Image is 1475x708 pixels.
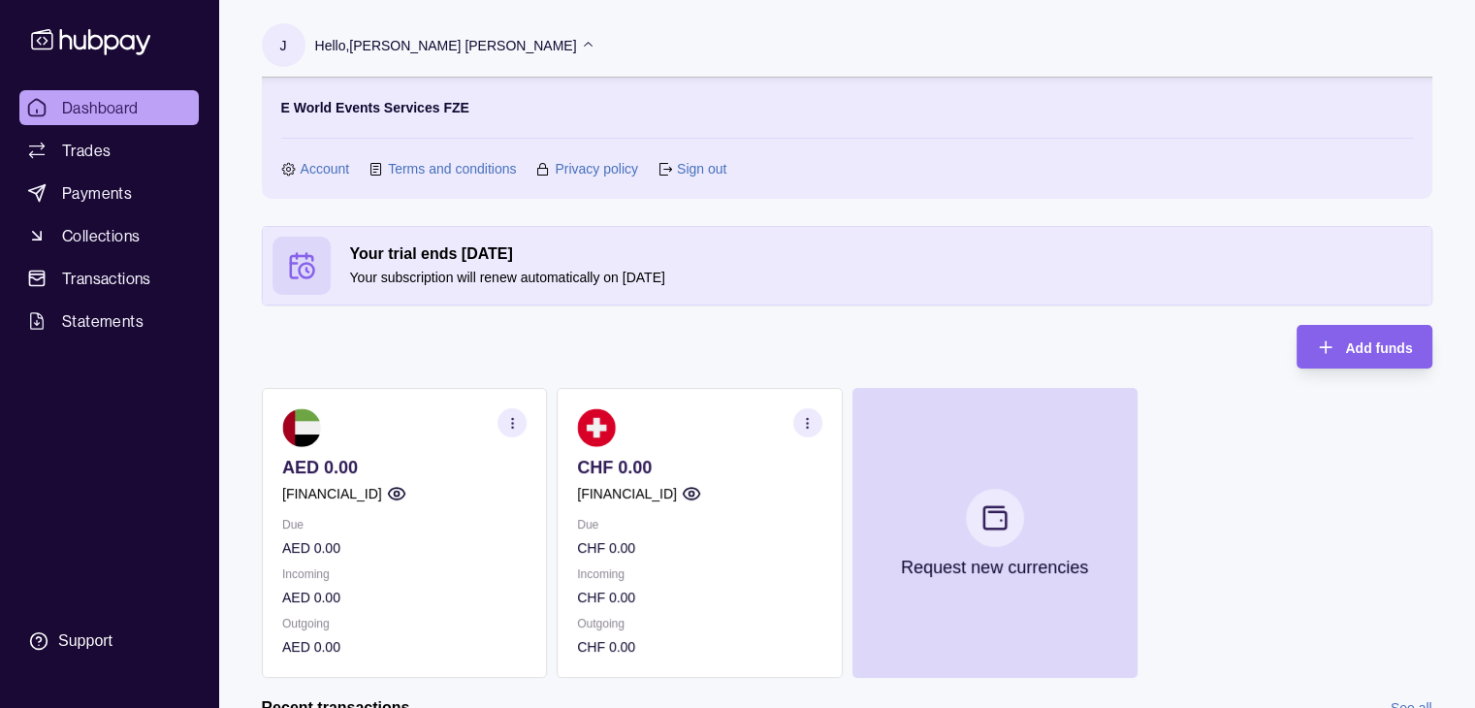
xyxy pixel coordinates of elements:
[350,267,1422,288] p: Your subscription will renew automatically on [DATE]
[350,243,1422,265] h2: Your trial ends [DATE]
[19,133,199,168] a: Trades
[1345,340,1412,356] span: Add funds
[577,483,677,504] p: [FINANCIAL_ID]
[677,158,726,179] a: Sign out
[62,139,111,162] span: Trades
[282,457,527,478] p: AED 0.00
[282,587,527,608] p: AED 0.00
[62,96,139,119] span: Dashboard
[301,158,350,179] a: Account
[315,35,577,56] p: Hello, [PERSON_NAME] [PERSON_NAME]
[282,613,527,634] p: Outgoing
[19,304,199,338] a: Statements
[577,636,821,658] p: CHF 0.00
[577,587,821,608] p: CHF 0.00
[62,181,132,205] span: Payments
[901,557,1088,578] p: Request new currencies
[577,408,616,447] img: ch
[577,457,821,478] p: CHF 0.00
[851,388,1137,678] button: Request new currencies
[280,35,287,56] p: J
[388,158,516,179] a: Terms and conditions
[282,563,527,585] p: Incoming
[282,537,527,559] p: AED 0.00
[62,267,151,290] span: Transactions
[19,90,199,125] a: Dashboard
[19,261,199,296] a: Transactions
[62,224,140,247] span: Collections
[282,636,527,658] p: AED 0.00
[282,408,321,447] img: ae
[577,537,821,559] p: CHF 0.00
[62,309,144,333] span: Statements
[282,514,527,535] p: Due
[282,483,382,504] p: [FINANCIAL_ID]
[58,630,112,652] div: Support
[577,563,821,585] p: Incoming
[281,97,469,118] p: E World Events Services FZE
[1297,325,1431,369] button: Add funds
[19,218,199,253] a: Collections
[19,176,199,210] a: Payments
[555,158,638,179] a: Privacy policy
[19,621,199,661] a: Support
[577,514,821,535] p: Due
[577,613,821,634] p: Outgoing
